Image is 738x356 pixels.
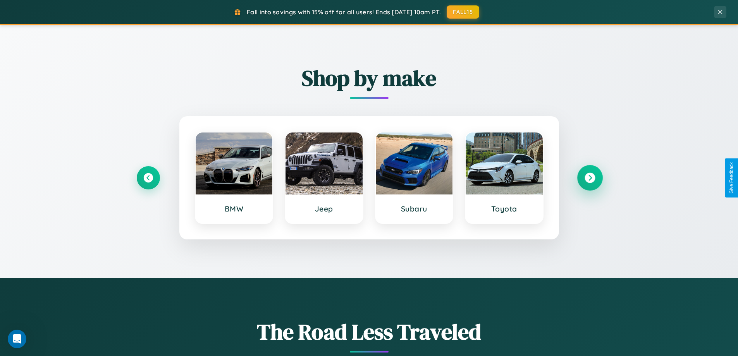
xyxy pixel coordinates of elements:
[8,330,26,348] iframe: Intercom live chat
[137,317,602,347] h1: The Road Less Traveled
[447,5,479,19] button: FALL15
[729,162,734,194] div: Give Feedback
[137,63,602,93] h2: Shop by make
[247,8,441,16] span: Fall into savings with 15% off for all users! Ends [DATE] 10am PT.
[203,204,265,213] h3: BMW
[293,204,355,213] h3: Jeep
[473,204,535,213] h3: Toyota
[384,204,445,213] h3: Subaru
